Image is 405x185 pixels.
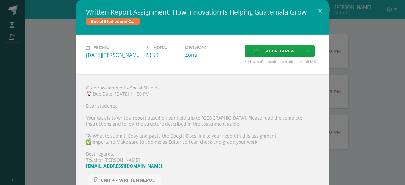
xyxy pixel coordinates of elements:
[86,52,140,59] div: [DATE][PERSON_NAME]
[101,178,158,183] span: Unit 4 - Written Report Assignment_ How Innovation Is Helping [GEOGRAPHIC_DATA] Grow.pdf
[86,8,319,16] h2: Written Report Assignment: How Innovation Is Helping Guatemala Grow
[86,18,140,25] span: Social Studies and Civics I
[265,45,294,57] span: Subir tarea
[185,51,240,58] div: Zona 1
[146,52,180,59] div: 23:59
[185,45,240,50] label: División:
[245,59,319,64] span: * El tamaño máximo permitido es 50 MB
[93,45,109,50] span: Fecha:
[86,163,162,169] a: [EMAIL_ADDRESS][DOMAIN_NAME]
[153,45,167,50] span: Hora:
